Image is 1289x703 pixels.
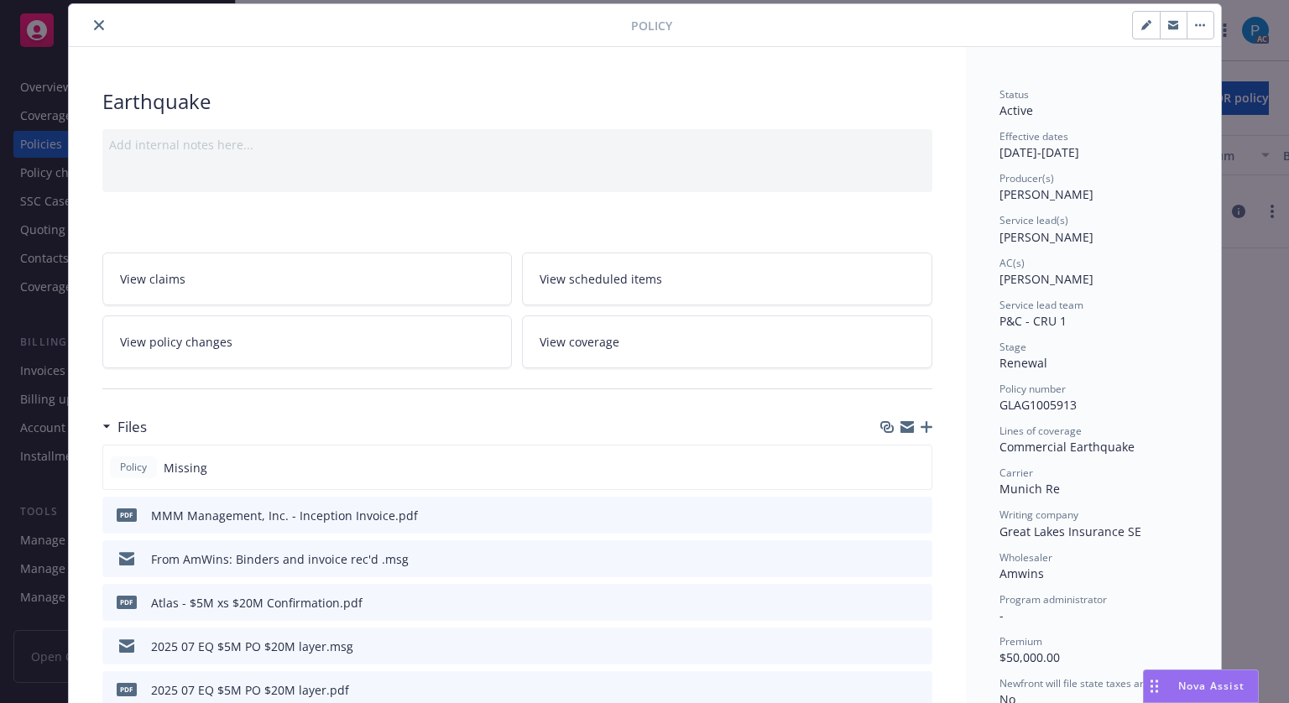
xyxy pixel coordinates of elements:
[109,136,926,154] div: Add internal notes here...
[911,638,926,655] button: preview file
[999,523,1141,539] span: Great Lakes Insurance SE
[999,550,1052,565] span: Wholesaler
[911,594,926,612] button: preview file
[999,481,1060,497] span: Munich Re
[999,340,1026,354] span: Stage
[999,355,1047,371] span: Renewal
[999,382,1066,396] span: Policy number
[999,424,1082,438] span: Lines of coverage
[999,102,1033,118] span: Active
[1143,669,1259,703] button: Nova Assist
[117,460,150,475] span: Policy
[117,508,137,521] span: pdf
[999,592,1107,607] span: Program administrator
[999,186,1093,202] span: [PERSON_NAME]
[999,129,1187,161] div: [DATE] - [DATE]
[522,253,932,305] a: View scheduled items
[151,550,409,568] div: From AmWins: Binders and invoice rec'd .msg
[999,87,1029,102] span: Status
[151,507,418,524] div: MMM Management, Inc. - Inception Invoice.pdf
[999,256,1025,270] span: AC(s)
[151,638,353,655] div: 2025 07 EQ $5M PO $20M layer.msg
[884,507,897,524] button: download file
[117,416,147,438] h3: Files
[1178,679,1245,693] span: Nova Assist
[89,15,109,35] button: close
[999,213,1068,227] span: Service lead(s)
[884,594,897,612] button: download file
[999,397,1077,413] span: GLAG1005913
[999,466,1033,480] span: Carrier
[102,315,513,368] a: View policy changes
[999,298,1083,312] span: Service lead team
[999,271,1093,287] span: [PERSON_NAME]
[120,333,232,351] span: View policy changes
[999,649,1060,665] span: $50,000.00
[540,270,662,288] span: View scheduled items
[999,229,1093,245] span: [PERSON_NAME]
[999,607,1004,623] span: -
[117,596,137,608] span: pdf
[117,683,137,695] span: pdf
[999,508,1078,522] span: Writing company
[120,270,185,288] span: View claims
[999,634,1042,648] span: Premium
[1144,670,1165,702] div: Drag to move
[151,594,363,612] div: Atlas - $5M xs $20M Confirmation.pdf
[151,681,349,699] div: 2025 07 EQ $5M PO $20M layer.pdf
[999,565,1044,581] span: Amwins
[102,87,932,116] div: Earthquake
[884,550,897,568] button: download file
[884,681,897,699] button: download file
[884,638,897,655] button: download file
[911,681,926,699] button: preview file
[102,253,513,305] a: View claims
[911,507,926,524] button: preview file
[999,676,1174,690] span: Newfront will file state taxes and fees
[631,17,672,34] span: Policy
[102,416,147,438] div: Files
[999,171,1054,185] span: Producer(s)
[999,313,1067,329] span: P&C - CRU 1
[164,459,207,476] span: Missing
[999,129,1068,143] span: Effective dates
[540,333,619,351] span: View coverage
[911,550,926,568] button: preview file
[522,315,932,368] a: View coverage
[999,439,1135,455] span: Commercial Earthquake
